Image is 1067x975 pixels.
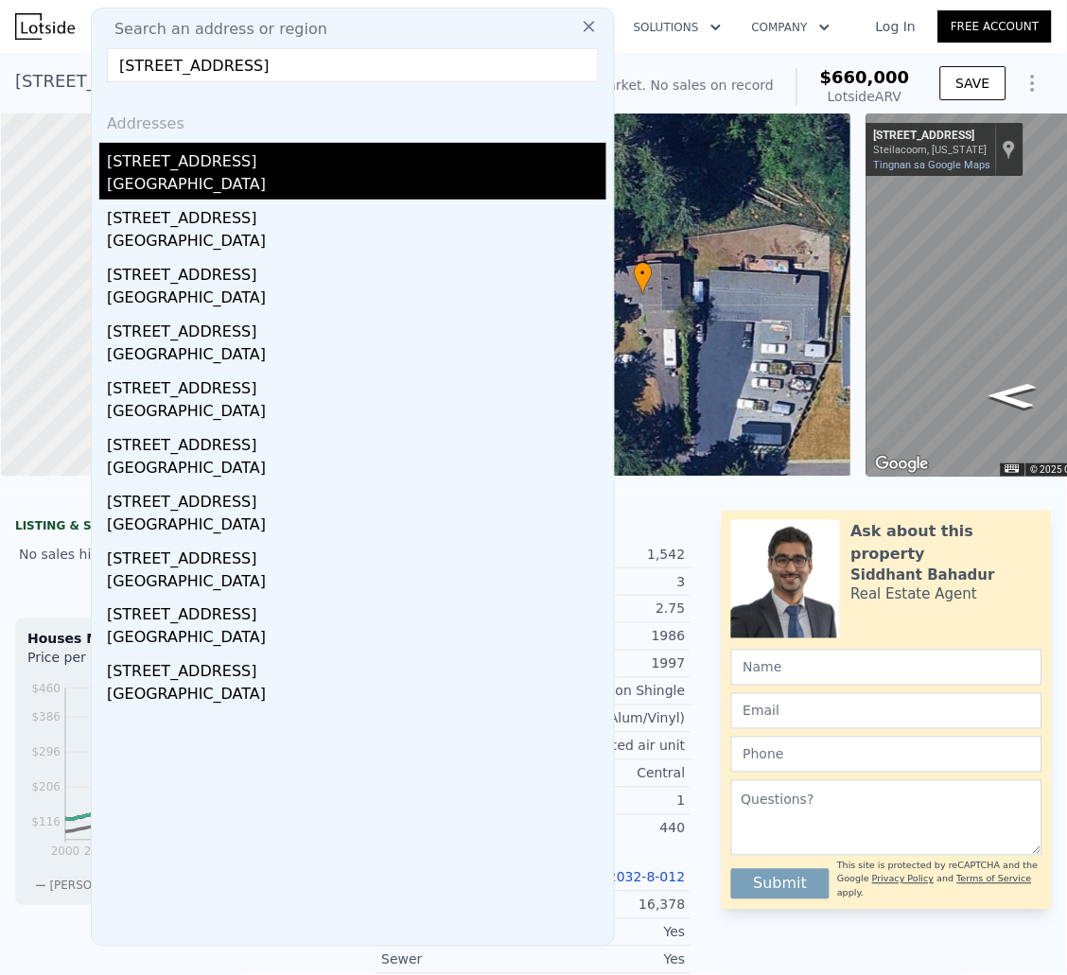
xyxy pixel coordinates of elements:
[820,67,910,87] span: $660,000
[107,230,606,256] div: [GEOGRAPHIC_DATA]
[619,10,737,44] button: Solutions
[874,129,988,144] div: [STREET_ADDRESS]
[591,870,685,885] a: 022032-8-012
[1006,464,1019,473] button: Mga keyboard shortcut
[31,816,61,829] tspan: $116
[27,649,173,679] div: Price per Square Foot
[15,13,75,40] img: Lotside
[968,377,1058,414] path: Magpahilaga, View Rd
[871,452,934,477] a: Buksan ang lugar na ito sa Google Maps (magbubukas ng bagong window)
[49,879,166,893] span: [PERSON_NAME] Co.
[851,566,995,584] div: Siddhant Bahadur
[51,845,80,859] tspan: 2000
[31,711,61,724] tspan: $386
[107,483,606,514] div: [STREET_ADDRESS]
[107,514,606,540] div: [GEOGRAPHIC_DATA]
[107,200,606,230] div: [STREET_ADDRESS]
[1003,139,1016,160] a: Ipakita ang lokasyon sa mapa
[851,520,1042,566] div: Ask about this property
[837,860,1042,900] div: This site is protected by reCAPTCHA and the Google and apply.
[737,10,846,44] button: Company
[27,630,318,649] div: Houses Median Sale
[573,76,774,95] div: Off Market. No sales on record
[107,287,606,313] div: [GEOGRAPHIC_DATA]
[107,143,606,173] div: [STREET_ADDRESS]
[107,256,606,287] div: [STREET_ADDRESS]
[874,159,991,171] a: Tingnan sa Google Maps
[731,693,1042,729] input: Email
[871,452,934,477] img: Google
[99,97,606,143] div: Addresses
[874,144,988,156] div: Steilacoom, [US_STATE]
[731,737,1042,773] input: Phone
[107,427,606,457] div: [STREET_ADDRESS]
[31,781,61,794] tspan: $206
[381,950,533,969] div: Sewer
[99,18,327,41] span: Search an address or region
[872,874,934,884] a: Privacy Policy
[957,874,1032,884] a: Terms of Service
[938,10,1052,43] a: Free Account
[15,68,388,95] div: [STREET_ADDRESS] , Steilacoom , WA 98388
[731,869,831,899] button: Submit
[533,923,686,942] div: Yes
[107,597,606,627] div: [STREET_ADDRESS]
[84,845,114,859] tspan: 2003
[634,262,653,295] div: •
[107,684,606,710] div: [GEOGRAPHIC_DATA]
[107,343,606,370] div: [GEOGRAPHIC_DATA]
[853,17,938,36] a: Log In
[107,627,606,653] div: [GEOGRAPHIC_DATA]
[940,66,1006,100] button: SAVE
[820,87,910,106] div: Lotside ARV
[634,265,653,282] span: •
[533,950,686,969] div: Yes
[15,537,330,571] div: No sales history record for this property.
[107,570,606,597] div: [GEOGRAPHIC_DATA]
[533,737,686,756] div: Forced air unit
[15,518,330,537] div: LISTING & SALE HISTORY
[107,653,606,684] div: [STREET_ADDRESS]
[31,682,61,695] tspan: $460
[107,540,606,570] div: [STREET_ADDRESS]
[107,400,606,427] div: [GEOGRAPHIC_DATA]
[1014,64,1052,102] button: Show Options
[107,313,606,343] div: [STREET_ADDRESS]
[851,584,978,603] div: Real Estate Agent
[107,370,606,400] div: [STREET_ADDRESS]
[31,746,61,759] tspan: $296
[107,48,599,82] input: Enter an address, city, region, neighborhood or zip code
[731,650,1042,686] input: Name
[107,173,606,200] div: [GEOGRAPHIC_DATA]
[533,627,686,646] div: 1986
[107,457,606,483] div: [GEOGRAPHIC_DATA]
